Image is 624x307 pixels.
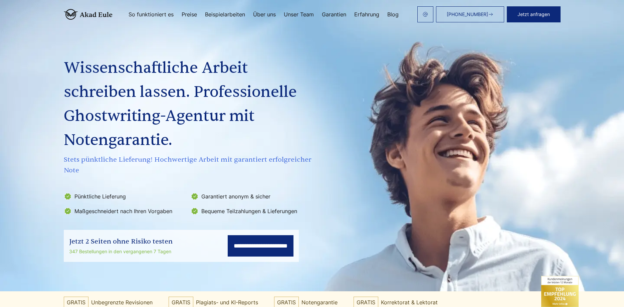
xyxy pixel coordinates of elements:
li: Maßgeschneidert nach Ihren Vorgaben [64,206,187,216]
span: [PHONE_NUMBER] [447,12,488,17]
a: Beispielarbeiten [205,12,245,17]
a: Erfahrung [354,12,379,17]
a: [PHONE_NUMBER] [436,6,504,22]
button: Jetzt anfragen [507,6,561,22]
div: Jetzt 2 Seiten ohne Risiko testen [69,236,173,247]
img: logo [64,9,113,20]
a: Blog [387,12,399,17]
div: 347 Bestellungen in den vergangenen 7 Tagen [69,248,173,256]
a: So funktioniert es [129,12,174,17]
li: Bequeme Teilzahlungen & Lieferungen [191,206,314,216]
li: Pünktliche Lieferung [64,191,187,202]
a: Über uns [253,12,276,17]
img: email [423,12,428,17]
a: Garantien [322,12,346,17]
a: Unser Team [284,12,314,17]
h1: Wissenschaftliche Arbeit schreiben lassen. Professionelle Ghostwriting-Agentur mit Notengarantie. [64,56,315,152]
span: Stets pünktliche Lieferung! Hochwertige Arbeit mit garantiert erfolgreicher Note [64,154,315,176]
li: Garantiert anonym & sicher [191,191,314,202]
a: Preise [182,12,197,17]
